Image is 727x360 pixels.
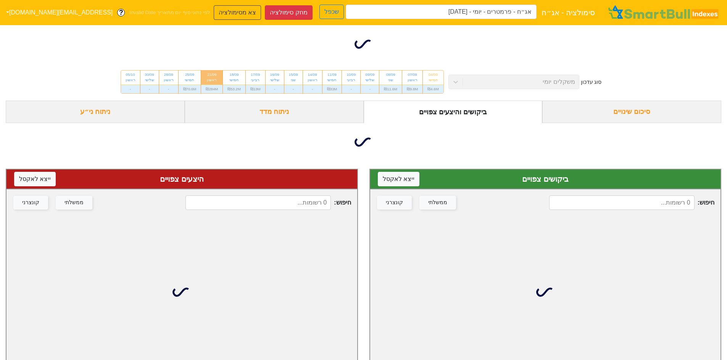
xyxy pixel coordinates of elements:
div: ₪33M [322,85,342,93]
div: 15/09 [289,72,298,77]
div: ביקושים והיצעים צפויים [364,101,543,123]
button: מחק סימולציה [265,5,312,20]
div: 30/09 [145,72,154,77]
div: חמישי [183,77,197,83]
img: SmartBull [607,5,721,20]
span: סימולציה - אג״ח [542,5,595,20]
div: 16/09 [270,72,279,77]
div: 11/09 [327,72,337,77]
div: שלישי [270,77,279,83]
div: סיכום שינויים [542,101,721,123]
div: חמישי [327,77,337,83]
div: 08/09 [384,72,397,77]
div: ₪11.6M [379,85,402,93]
div: ביקושים צפויים [378,173,713,185]
div: ₪9.8M [402,85,422,93]
input: אג״ח - פרמטרים - יומי - 21/09/25 [346,5,537,19]
span: לפי נתוני סוף יום מתאריך Invalid Date [129,9,210,16]
div: שני [384,77,397,83]
button: שכפל [319,5,344,19]
div: 05/10 [126,72,135,77]
div: ראשון [407,77,418,83]
div: ₪53.2M [223,85,245,93]
div: 09/09 [365,72,374,77]
div: ראשון [126,77,135,83]
div: סוג עדכון [581,78,602,86]
span: חיפוש : [185,195,351,210]
span: ? [119,8,123,18]
div: - [266,85,284,93]
div: 10/09 [347,72,356,77]
div: ניתוח מדד [185,101,364,123]
div: ממשלתי [64,198,84,207]
div: ₪70.6M [179,85,201,93]
div: - [361,85,379,93]
div: - [121,85,140,93]
div: 28/09 [164,72,174,77]
div: - [284,85,303,93]
div: קונצרני [386,198,403,207]
div: 17/09 [250,72,261,77]
img: loading... [355,133,373,151]
button: ממשלתי [56,196,92,210]
div: ניתוח ני״ע [6,101,185,123]
div: ממשלתי [428,198,447,207]
div: ₪13M [246,85,265,93]
div: 21/09 [206,72,218,77]
div: - [159,85,178,93]
span: חיפוש : [549,195,714,210]
img: loading... [536,283,555,301]
div: - [342,85,360,93]
button: קונצרני [13,196,48,210]
div: היצעים צפויים [14,173,350,185]
div: 14/09 [308,72,318,77]
div: 04/09 [427,72,438,77]
button: ממשלתי [419,196,456,210]
div: ראשון [308,77,318,83]
div: חמישי [227,77,241,83]
div: 25/09 [183,72,197,77]
div: - [140,85,159,93]
div: ראשון [164,77,174,83]
input: 0 רשומות... [185,195,331,210]
button: ייצא לאקסל [378,172,419,186]
img: loading... [355,35,373,53]
div: 18/09 [227,72,241,77]
div: שלישי [365,77,374,83]
div: קונצרני [22,198,39,207]
div: - [303,85,322,93]
div: ₪284M [201,85,222,93]
button: ייצא לאקסל [14,172,56,186]
input: 0 רשומות... [549,195,695,210]
div: ראשון [206,77,218,83]
img: loading... [172,283,191,301]
button: צא מסימולציה [214,5,261,20]
div: שלישי [145,77,154,83]
div: 07/09 [407,72,418,77]
div: חמישי [427,77,438,83]
button: קונצרני [377,196,412,210]
div: רביעי [250,77,261,83]
div: שני [289,77,298,83]
div: רביעי [347,77,356,83]
div: ₪4.6M [423,85,443,93]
